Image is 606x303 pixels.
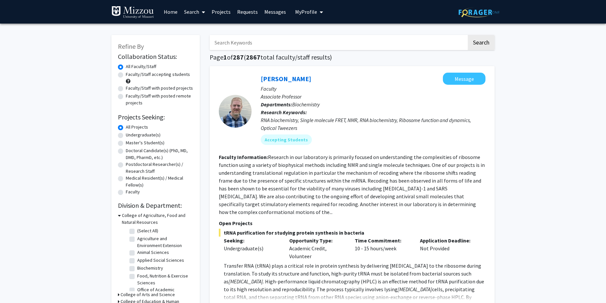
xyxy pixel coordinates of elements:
[289,237,345,244] p: Opportunity Type:
[261,101,292,108] b: Departments:
[443,73,485,85] button: Message Peter Cornish
[459,7,500,17] img: ForagerOne Logo
[121,291,175,298] h3: College of Arts and Science
[181,0,208,23] a: Search
[210,35,467,50] input: Search Keywords
[234,0,261,23] a: Requests
[118,202,193,209] h2: Division & Department:
[126,93,193,106] label: Faculty/Staff with posted remote projects
[219,154,268,160] b: Faculty Information:
[261,0,289,23] a: Messages
[161,0,181,23] a: Home
[261,85,485,93] p: Faculty
[284,237,350,260] div: Academic Credit, Volunteer
[126,139,164,146] label: Master's Student(s)
[126,132,161,138] label: Undergraduate(s)
[137,265,163,272] label: Biochemistry
[118,113,193,121] h2: Projects Seeking:
[137,235,192,249] label: Agriculture and Environment Extension
[468,35,495,50] button: Search
[295,9,317,15] span: My Profile
[210,53,495,61] h1: Page of ( total faculty/staff results)
[398,286,432,293] em: [MEDICAL_DATA]
[126,147,193,161] label: Doctoral Candidate(s) (PhD, MD, DMD, PharmD, etc.)
[246,53,260,61] span: 2867
[219,229,485,237] span: tRNA purification for studying protein synthesis in bacteria
[126,188,140,195] label: Faculty
[137,257,184,264] label: Applied Social Sciences
[415,237,481,260] div: Not Provided
[224,262,481,285] span: Transfer RNA (tRNA) plays a critical role in protein synthesis by delivering [MEDICAL_DATA] to th...
[219,219,485,227] p: Open Projects
[126,124,148,131] label: All Projects
[122,212,193,226] h3: College of Agriculture, Food and Natural Resources
[126,63,156,70] label: All Faculty/Staff
[126,85,193,92] label: Faculty/Staff with posted projects
[261,109,307,116] b: Research Keywords:
[219,154,485,215] fg-read-more: Research in our laboratory is primarily focused on understanding the complexities of ribosome fun...
[224,278,484,293] span: . High-performance liquid chromatography (HPLC) is an effective method for tRNA purification due ...
[5,274,28,298] iframe: Chat
[111,6,154,19] img: University of Missouri Logo
[137,273,192,286] label: Food, Nutrition & Exercise Sciences
[420,237,476,244] p: Application Deadline:
[208,0,234,23] a: Projects
[261,116,485,132] div: RNA biochemistry, Single molecule FRET, NMR, RNA biochemistry, Ribosome function and dynamics, Op...
[261,134,312,145] mat-chip: Accepting Students
[233,53,244,61] span: 287
[137,286,192,300] label: Office of Academic Programs
[224,244,279,252] div: Undergraduate(s)
[261,75,311,83] a: [PERSON_NAME]
[229,278,263,285] em: [MEDICAL_DATA]
[355,237,410,244] p: Time Commitment:
[126,175,193,188] label: Medical Resident(s) / Medical Fellow(s)
[350,237,415,260] div: 10 - 15 hours/week
[292,101,320,108] span: Biochemistry
[137,249,169,256] label: Animal Sciences
[118,53,193,61] h2: Collaboration Status:
[224,237,279,244] p: Seeking:
[261,93,485,100] p: Associate Professor
[223,53,227,61] span: 1
[126,71,190,78] label: Faculty/Staff accepting students
[118,42,144,50] span: Refine By
[126,161,193,175] label: Postdoctoral Researcher(s) / Research Staff
[137,227,158,234] label: (Select All)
